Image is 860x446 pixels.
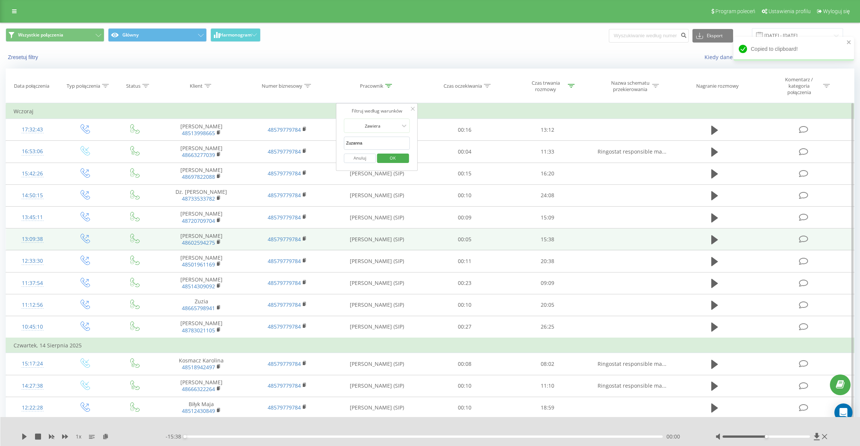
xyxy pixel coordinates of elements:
[765,435,768,438] div: Accessibility label
[182,239,215,246] a: 48602594275
[182,407,215,414] a: 48512430849
[331,397,423,419] td: [PERSON_NAME] (SIP)
[331,375,423,397] td: [PERSON_NAME] (SIP)
[18,32,63,38] span: Wszystkie połączenia
[158,250,244,272] td: [PERSON_NAME]
[444,83,482,89] div: Czas oczekiwania
[696,83,739,89] div: Nagranie rozmowy
[506,272,589,294] td: 09:09
[506,141,589,163] td: 11:33
[14,166,51,181] div: 15:42:26
[506,163,589,184] td: 16:20
[526,80,566,93] div: Czas trwania rozmowy
[423,294,506,316] td: 00:10
[331,184,423,206] td: [PERSON_NAME] (SIP)
[423,207,506,228] td: 00:09
[108,28,207,42] button: Główny
[268,214,301,221] a: 48579779784
[14,232,51,247] div: 13:09:38
[423,316,506,338] td: 00:27
[506,228,589,250] td: 15:38
[158,228,244,250] td: [PERSON_NAME]
[423,397,506,419] td: 00:10
[76,433,81,440] span: 1 x
[14,400,51,415] div: 12:22:28
[331,228,423,250] td: [PERSON_NAME] (SIP)
[331,353,423,375] td: [PERSON_NAME] (SIP)
[377,154,409,163] button: OK
[598,148,666,155] span: Ringostat responsible ma...
[506,353,589,375] td: 08:02
[14,83,49,89] div: Data połączenia
[14,356,51,371] div: 15:17:24
[423,141,506,163] td: 00:04
[423,272,506,294] td: 00:23
[158,141,244,163] td: [PERSON_NAME]
[610,80,650,93] div: Nazwa schematu przekierowania
[14,379,51,393] div: 14:27:38
[733,37,854,61] div: Copied to clipboard!
[506,184,589,206] td: 24:08
[6,338,854,353] td: Czwartek, 14 Sierpnia 2025
[158,397,244,419] td: Biłyk Maja
[182,261,215,268] a: 48501961169
[182,129,215,137] a: 48513998665
[331,316,423,338] td: [PERSON_NAME] (SIP)
[506,375,589,397] td: 11:10
[834,403,852,422] div: Open Intercom Messenger
[598,360,666,367] span: Ringostat responsible ma...
[423,119,506,141] td: 00:16
[344,137,410,150] input: Wprowadź wartość
[158,119,244,141] td: [PERSON_NAME]
[268,279,301,286] a: 48579779784
[331,163,423,184] td: [PERSON_NAME] (SIP)
[158,207,244,228] td: [PERSON_NAME]
[158,294,244,316] td: Zuzia
[846,39,852,46] button: close
[182,151,215,158] a: 48663277039
[158,184,244,206] td: Dz. [PERSON_NAME]
[331,250,423,272] td: [PERSON_NAME] (SIP)
[331,141,423,163] td: [PERSON_NAME] (SIP)
[158,272,244,294] td: [PERSON_NAME]
[423,228,506,250] td: 00:05
[182,283,215,290] a: 48514309092
[14,122,51,137] div: 17:32:43
[14,188,51,203] div: 14:50:15
[182,327,215,334] a: 48783021105
[182,304,215,312] a: 48665798941
[220,32,252,38] span: Harmonogram
[268,148,301,155] a: 48579779784
[382,152,403,164] span: OK
[182,217,215,224] a: 48720709704
[182,173,215,180] a: 48697822088
[715,8,755,14] span: Program poleceń
[704,53,854,61] a: Kiedy dane mogą różnić się od danych z innych systemów
[67,83,100,89] div: Typ połączenia
[210,28,261,42] button: Harmonogram
[190,83,203,89] div: Klient
[182,385,215,393] a: 48666322264
[331,119,423,141] td: [PERSON_NAME] (SIP)
[331,272,423,294] td: [PERSON_NAME] (SIP)
[268,323,301,330] a: 48579779784
[666,433,680,440] span: 00:00
[182,364,215,371] a: 48518942497
[268,126,301,133] a: 48579779784
[331,294,423,316] td: [PERSON_NAME] (SIP)
[158,375,244,397] td: [PERSON_NAME]
[423,184,506,206] td: 00:10
[166,433,185,440] span: - 15:38
[360,83,383,89] div: Pracownik
[423,353,506,375] td: 00:08
[692,29,733,43] button: Eksport
[126,83,140,89] div: Status
[506,250,589,272] td: 20:38
[506,294,589,316] td: 20:05
[423,163,506,184] td: 00:15
[14,276,51,291] div: 11:37:54
[268,192,301,199] a: 48579779784
[506,397,589,419] td: 18:59
[423,250,506,272] td: 00:11
[268,236,301,243] a: 48579779784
